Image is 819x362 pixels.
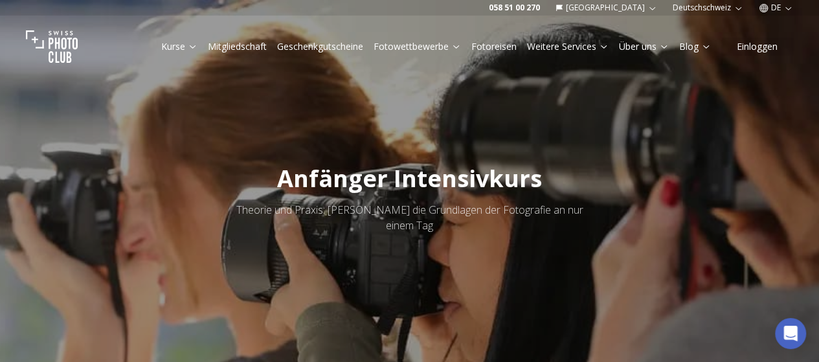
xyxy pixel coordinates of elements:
a: Fotoreisen [471,40,517,53]
a: Über uns [619,40,669,53]
button: Kurse [156,38,203,56]
button: Weitere Services [522,38,614,56]
button: Fotoreisen [466,38,522,56]
a: 058 51 00 270 [489,3,540,13]
button: Geschenkgutscheine [272,38,368,56]
div: Open Intercom Messenger [775,318,806,349]
a: Blog [679,40,711,53]
button: Blog [674,38,716,56]
img: Swiss photo club [26,21,78,73]
a: Weitere Services [527,40,609,53]
button: Fotowettbewerbe [368,38,466,56]
button: Über uns [614,38,674,56]
a: Geschenkgutscheine [277,40,363,53]
button: Mitgliedschaft [203,38,272,56]
span: Anfänger Intensivkurs [277,163,542,194]
button: Einloggen [721,38,793,56]
a: Kurse [161,40,197,53]
span: Theorie und Praxis: [PERSON_NAME] die Grundlagen der Fotografie an nur einem Tag [236,203,583,232]
a: Fotowettbewerbe [374,40,461,53]
a: Mitgliedschaft [208,40,267,53]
